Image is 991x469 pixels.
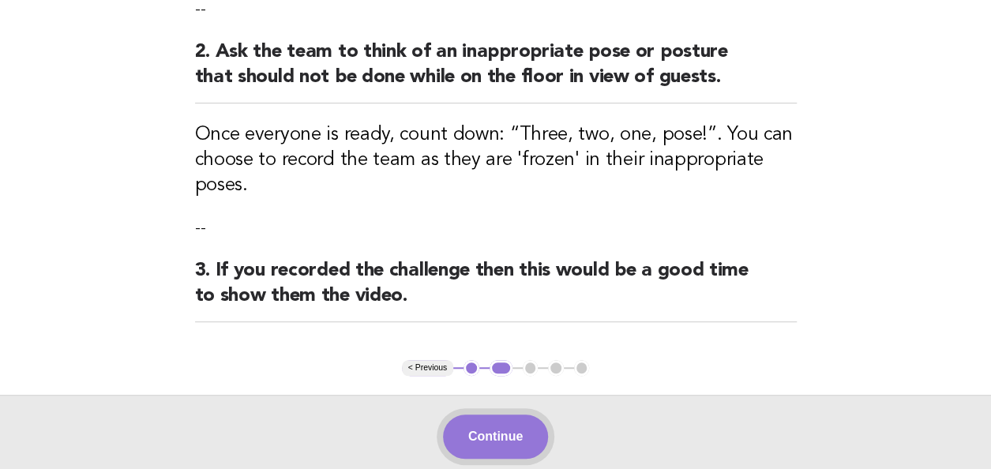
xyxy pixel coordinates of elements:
[195,39,797,103] h2: 2. Ask the team to think of an inappropriate pose or posture that should not be done while on the...
[464,360,479,376] button: 1
[490,360,512,376] button: 2
[402,360,453,376] button: < Previous
[443,415,548,459] button: Continue
[195,122,797,198] h3: Once everyone is ready, count down: “Three, two, one, pose!”. You can choose to record the team a...
[195,217,797,239] p: --
[195,258,797,322] h2: 3. If you recorded the challenge then this would be a good time to show them the video.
